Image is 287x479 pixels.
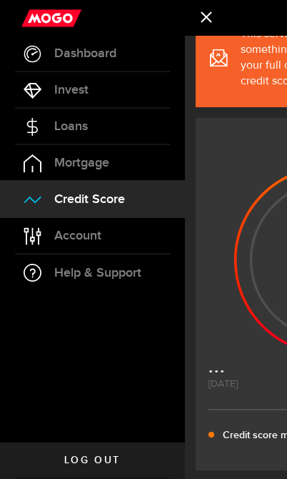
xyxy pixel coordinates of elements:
[54,120,88,133] span: Loans
[54,47,116,60] span: Dashboard
[11,6,54,49] button: Open LiveChat chat widget
[54,193,125,206] span: Credit Score
[54,229,101,242] span: Account
[54,157,109,169] span: Mortgage
[64,455,121,465] span: Log out
[54,84,89,97] span: Invest
[54,267,141,280] span: Help & Support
